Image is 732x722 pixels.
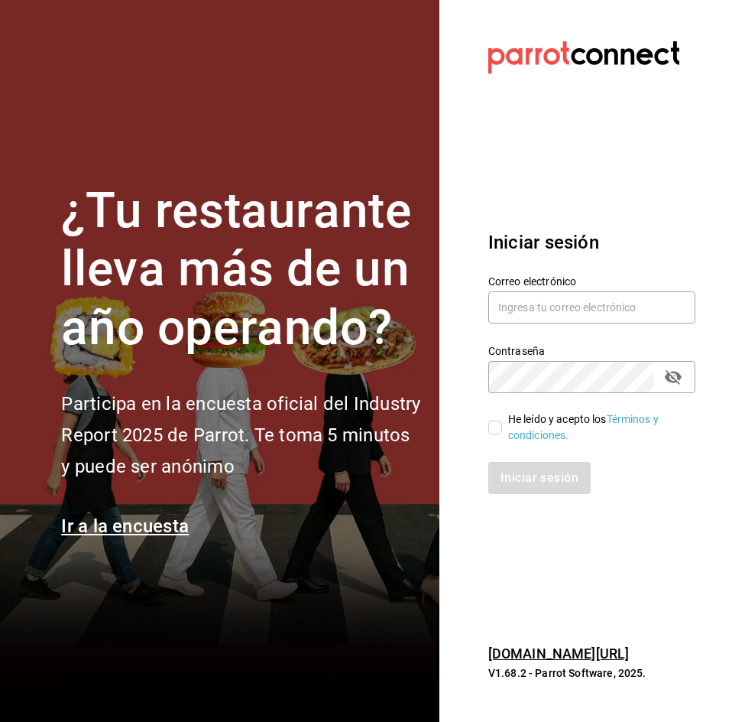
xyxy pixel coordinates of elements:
[488,344,545,356] font: Contraseña
[488,291,695,324] input: Ingresa tu correo electrónico
[660,364,686,390] button: campo de contraseña
[61,515,189,537] a: Ir a la encuesta
[488,275,576,287] font: Correo electrónico
[488,232,599,253] font: Iniciar sesión
[488,667,646,679] font: V1.68.2 - Parrot Software, 2025.
[508,413,659,441] a: Términos y condiciones.
[61,182,411,357] font: ¿Tu restaurante lleva más de un año operando?
[508,413,607,425] font: He leído y acepto los
[488,646,629,662] a: [DOMAIN_NAME][URL]
[61,393,420,477] font: Participa en la encuesta oficial del Industry Report 2025 de Parrot. Te toma 5 minutos y puede se...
